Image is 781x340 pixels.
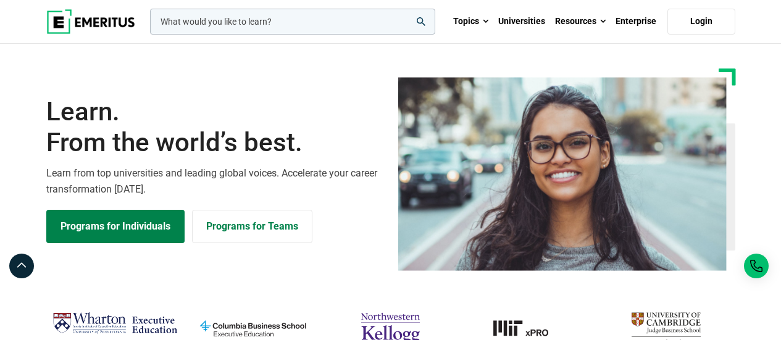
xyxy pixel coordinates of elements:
a: Explore Programs [46,210,185,243]
h1: Learn. [46,96,383,159]
input: woocommerce-product-search-field-0 [150,9,435,35]
p: Learn from top universities and leading global voices. Accelerate your career transformation [DATE]. [46,165,383,197]
a: Explore for Business [192,210,312,243]
img: Learn from the world's best [398,77,727,271]
a: Login [667,9,735,35]
img: Wharton Executive Education [52,308,178,339]
span: From the world’s best. [46,127,383,158]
